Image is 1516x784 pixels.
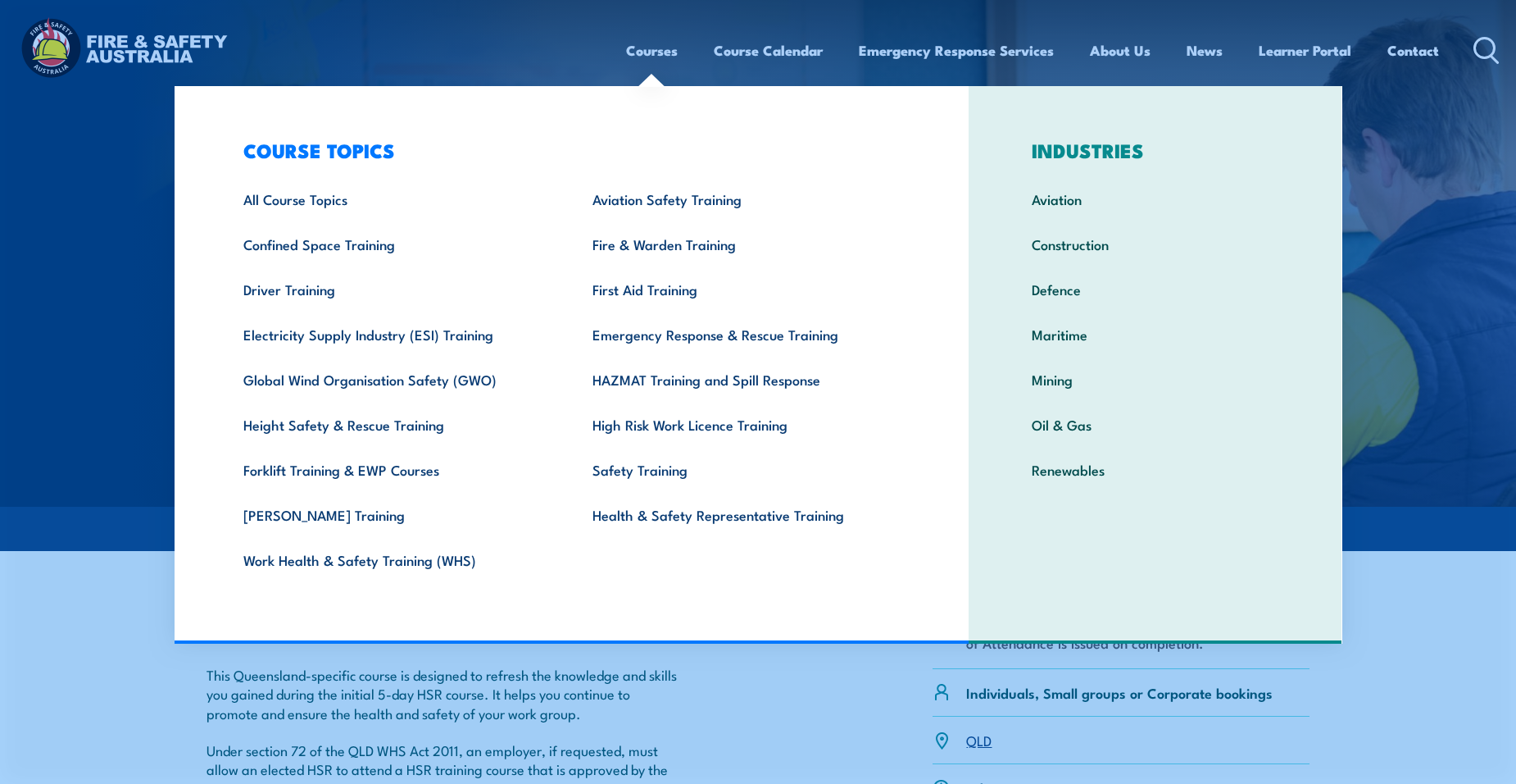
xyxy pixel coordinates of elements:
[218,176,568,221] a: All Course Topics
[1006,357,1304,402] a: Mining
[966,683,1273,702] p: Individuals, Small groups or Corporate bookings
[1006,267,1304,312] a: Defence
[1090,29,1151,72] a: About Us
[567,402,917,447] a: High Risk Work Licence Training
[218,267,568,312] a: Driver Training
[567,312,917,357] a: Emergency Response & Rescue Training
[207,665,685,722] p: This Queensland-specific course is designed to refresh the knowledge and skills you gained during...
[1187,29,1223,72] a: News
[1387,29,1439,72] a: Contact
[567,176,917,221] a: Aviation Safety Training
[859,29,1054,72] a: Emergency Response Services
[218,447,568,492] a: Forklift Training & EWP Courses
[218,139,918,162] h3: COURSE TOPICS
[626,29,678,72] a: Courses
[1006,312,1304,357] a: Maritime
[218,492,568,537] a: [PERSON_NAME] Training
[218,357,568,402] a: Global Wind Organisation Safety (GWO)
[567,447,917,492] a: Safety Training
[966,730,992,750] a: QLD
[567,267,917,312] a: First Aid Training
[567,357,917,402] a: HAZMAT Training and Spill Response
[966,614,1309,653] li: This is a non-accredited training course, a Certificate of Attendance is issued on completion.
[218,312,568,357] a: Electricity Supply Industry (ESI) Training
[1006,447,1304,492] a: Renewables
[1006,176,1304,221] a: Aviation
[1006,139,1304,162] h3: INDUSTRIES
[714,29,823,72] a: Course Calendar
[1006,402,1304,447] a: Oil & Gas
[567,492,917,537] a: Health & Safety Representative Training
[1006,221,1304,267] a: Construction
[218,537,568,582] a: Work Health & Safety Training (WHS)
[1259,29,1351,72] a: Learner Portal
[218,221,568,267] a: Confined Space Training
[567,221,917,267] a: Fire & Warden Training
[218,402,568,447] a: Height Safety & Rescue Training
